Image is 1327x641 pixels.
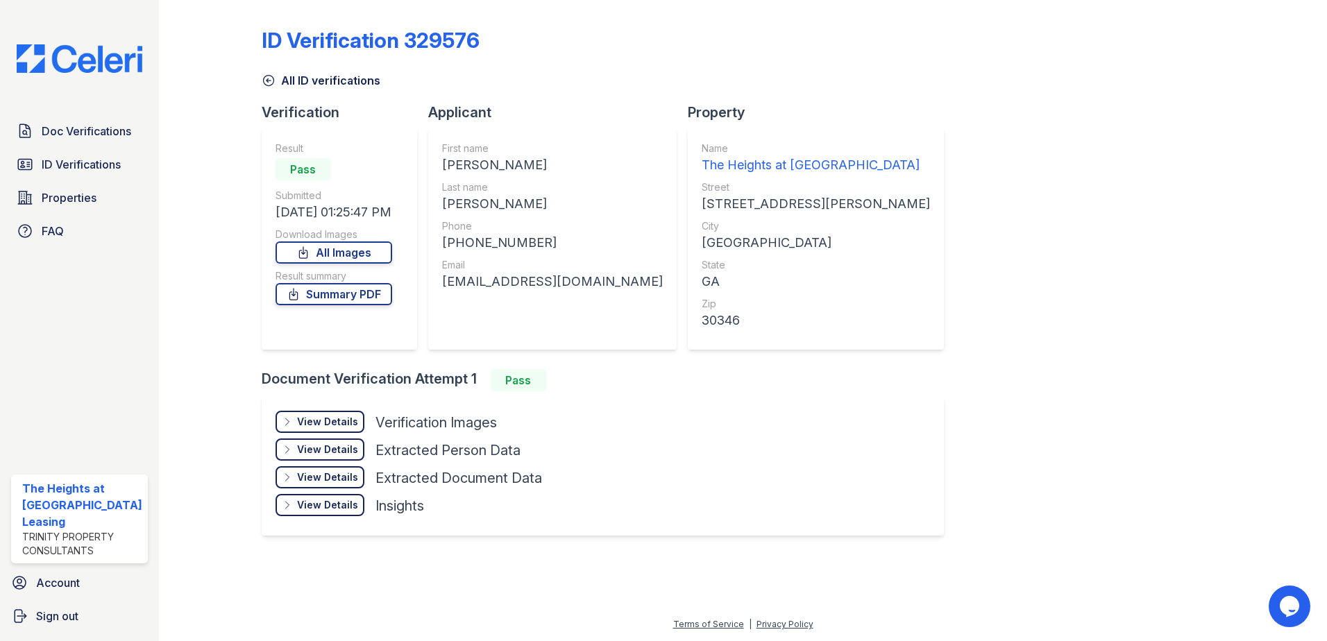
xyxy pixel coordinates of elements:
a: Properties [11,184,148,212]
div: | [749,619,752,629]
div: [GEOGRAPHIC_DATA] [702,233,930,253]
div: 30346 [702,311,930,330]
a: All Images [276,241,392,264]
div: The Heights at [GEOGRAPHIC_DATA] Leasing [22,480,142,530]
div: Verification [262,103,428,122]
div: Result summary [276,269,392,283]
div: View Details [297,470,358,484]
span: ID Verifications [42,156,121,173]
div: Pass [491,369,546,391]
div: Applicant [428,103,688,122]
a: All ID verifications [262,72,380,89]
div: Name [702,142,930,155]
div: Zip [702,297,930,311]
div: View Details [297,443,358,456]
span: Doc Verifications [42,123,131,139]
div: [PERSON_NAME] [442,194,663,214]
div: Trinity Property Consultants [22,530,142,558]
div: GA [702,272,930,291]
div: Street [702,180,930,194]
div: City [702,219,930,233]
div: Document Verification Attempt 1 [262,369,955,391]
div: Insights [375,496,424,515]
div: Extracted Document Data [375,468,542,488]
div: State [702,258,930,272]
a: Doc Verifications [11,117,148,145]
a: FAQ [11,217,148,245]
div: Pass [276,158,331,180]
a: ID Verifications [11,151,148,178]
iframe: chat widget [1269,586,1313,627]
div: [DATE] 01:25:47 PM [276,203,392,222]
div: [EMAIL_ADDRESS][DOMAIN_NAME] [442,272,663,291]
span: Account [36,574,80,591]
div: Phone [442,219,663,233]
div: The Heights at [GEOGRAPHIC_DATA] [702,155,930,175]
a: Terms of Service [673,619,744,629]
a: Sign out [6,602,153,630]
div: Result [276,142,392,155]
div: ID Verification 329576 [262,28,480,53]
div: Verification Images [375,413,497,432]
div: Last name [442,180,663,194]
span: Properties [42,189,96,206]
div: [PHONE_NUMBER] [442,233,663,253]
a: Name The Heights at [GEOGRAPHIC_DATA] [702,142,930,175]
div: Email [442,258,663,272]
div: First name [442,142,663,155]
div: View Details [297,498,358,512]
a: Account [6,569,153,597]
span: Sign out [36,608,78,624]
span: FAQ [42,223,64,239]
div: View Details [297,415,358,429]
div: [STREET_ADDRESS][PERSON_NAME] [702,194,930,214]
a: Summary PDF [276,283,392,305]
a: Privacy Policy [757,619,813,629]
div: Download Images [276,228,392,241]
div: Submitted [276,189,392,203]
div: [PERSON_NAME] [442,155,663,175]
div: Property [688,103,955,122]
img: CE_Logo_Blue-a8612792a0a2168367f1c8372b55b34899dd931a85d93a1a3d3e32e68fde9ad4.png [6,44,153,73]
div: Extracted Person Data [375,441,521,460]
